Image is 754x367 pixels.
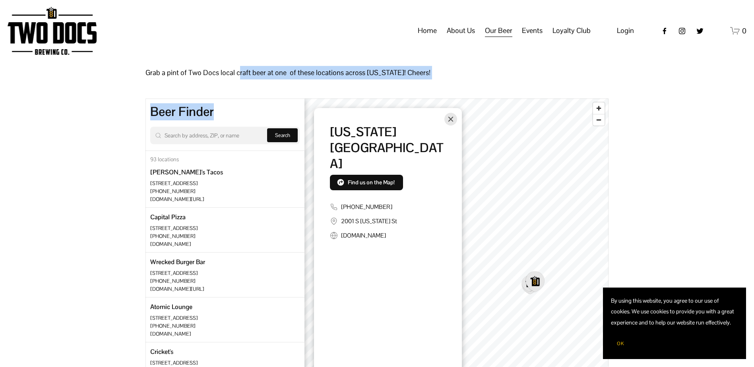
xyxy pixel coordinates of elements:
span: Events [522,24,543,37]
span: [STREET_ADDRESS] [150,225,198,232]
a: Home [418,23,437,39]
a: [DOMAIN_NAME][URL] [150,286,204,292]
span: [STREET_ADDRESS] [150,180,198,187]
section: Cookie banner [603,288,746,359]
p: By using this website, you agree to our use of cookies. We use cookies to provide you with a grea... [611,296,738,328]
span: Loyalty Club [552,24,591,37]
a: instagram-unauth [678,27,686,35]
a: 0 items in cart [730,26,746,36]
p: Grab a pint of Two Docs local craft beer at one of these locations across [US_STATE]! Cheers! [145,66,609,79]
div: 93 locations [145,151,304,163]
a: [DOMAIN_NAME] [341,232,386,239]
a: twitter-unauth [696,27,704,35]
a: [DOMAIN_NAME] [150,330,191,337]
span: 2001 S [US_STATE] St [341,217,397,225]
span: [STREET_ADDRESS] [150,315,198,321]
span: [STREET_ADDRESS] [150,270,198,276]
button: Close [444,113,457,126]
a: folder dropdown [552,23,591,39]
div: Cricket's [150,347,173,357]
div: Wrecked Burger Bar [150,257,205,267]
a: [DOMAIN_NAME] [150,241,191,247]
span: Login [617,26,634,35]
a: [PHONE_NUMBER] [150,233,195,240]
div: Map marker [527,274,543,290]
a: folder dropdown [485,23,512,39]
div: [PERSON_NAME]'s Tacos [150,168,223,177]
a: [PHONE_NUMBER] [341,203,392,211]
a: Facebook [661,27,669,35]
a: [PHONE_NUMBER] [150,323,195,329]
button: Zoom in [593,102,605,114]
div: Capital Pizza [150,212,186,222]
button: OK [611,336,630,351]
a: folder dropdown [522,23,543,39]
span: [STREET_ADDRESS] [150,359,198,366]
div: Beer Finder [150,103,300,120]
span: OK [617,340,624,347]
a: folder dropdown [447,23,475,39]
span: Our Beer [485,24,512,37]
a: [PHONE_NUMBER] [150,278,195,284]
a: [DOMAIN_NAME][URL] [150,196,204,203]
div: Map marker [521,276,537,292]
button: Search [267,128,298,142]
a: [PHONE_NUMBER] [150,188,195,195]
div: Atomic Lounge [150,302,192,312]
button: Find us on the Map! [330,175,403,190]
a: Login [617,24,634,37]
img: Two Docs Brewing Co. [8,7,97,55]
span: 0 [742,26,746,35]
span: About Us [447,24,475,37]
input: Search by address, ZIP, or name [165,131,260,140]
button: Zoom out [593,114,605,126]
span: Search [275,132,290,139]
span: Find us on the Map! [348,179,395,186]
div: [US_STATE][GEOGRAPHIC_DATA] [330,124,446,172]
